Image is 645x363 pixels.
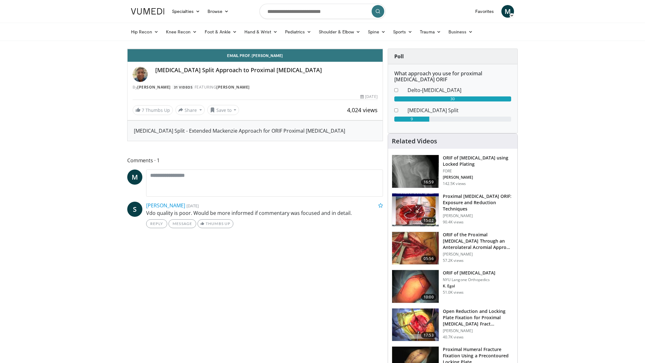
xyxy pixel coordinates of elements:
[443,258,464,263] p: 57.2K views
[501,5,514,18] a: M
[127,170,142,185] a: M
[394,53,404,60] strong: Poll
[216,84,250,90] a: [PERSON_NAME]
[443,193,514,212] h3: Proximal [MEDICAL_DATA] ORIF: Exposure and Reduction Techniques
[142,107,144,113] span: 7
[443,169,514,174] p: FORE
[443,328,514,333] p: [PERSON_NAME]
[392,232,514,265] a: 05:56 ORIF of the Proximal [MEDICAL_DATA] Through an Anterolateral Acromial Appro… [PERSON_NAME] ...
[443,270,495,276] h3: ORIF of [MEDICAL_DATA]
[172,84,195,90] a: 31 Videos
[128,49,383,62] a: Email Prof. [PERSON_NAME]
[392,137,437,145] h4: Related Videos
[127,156,383,164] span: Comments 1
[392,270,439,303] img: 270515_0000_1.png.150x105_q85_crop-smart_upscale.jpg
[443,335,464,340] p: 40.7K views
[392,155,439,188] img: Mighell_-_Locked_Plating_for_Proximal_Humerus_Fx_100008672_2.jpg.150x105_q85_crop-smart_upscale.jpg
[175,105,205,115] button: Share
[197,219,233,228] a: Thumbs Up
[392,155,514,188] a: 16:59 ORIF of [MEDICAL_DATA] using Locked Plating FORE [PERSON_NAME] 142.5K views
[392,193,439,226] img: gardener_hum_1.png.150x105_q85_crop-smart_upscale.jpg
[131,8,164,14] img: VuMedi Logo
[201,26,241,38] a: Foot & Ankle
[443,220,464,225] p: 90.4K views
[471,5,498,18] a: Favorites
[146,202,185,209] a: [PERSON_NAME]
[421,332,436,338] span: 17:53
[443,175,514,180] p: [PERSON_NAME]
[403,107,516,114] dd: [MEDICAL_DATA] Split
[392,193,514,227] a: 15:02 Proximal [MEDICAL_DATA] ORIF: Exposure and Reduction Techniques [PERSON_NAME] 90.4K views
[403,86,516,94] dd: Delto-[MEDICAL_DATA]
[241,26,281,38] a: Hand & Wrist
[137,84,171,90] a: [PERSON_NAME]
[392,308,439,341] img: Q2xRg7exoPLTwO8X4xMDoxOjBzMTt2bJ.150x105_q85_crop-smart_upscale.jpg
[421,256,436,262] span: 05:56
[394,96,511,101] div: 30
[394,117,429,122] div: 9
[389,26,416,38] a: Sports
[281,26,315,38] a: Pediatrics
[204,5,233,18] a: Browse
[127,26,162,38] a: Hip Recon
[146,209,383,217] p: Vdo quality is poor. Would be more informed if commentary was focused and in detail.
[168,5,204,18] a: Specialties
[443,290,464,295] p: 51.0K views
[392,270,514,303] a: 10:00 ORIF of [MEDICAL_DATA] NYU Langone Orthopedics K. Egol 51.0K views
[134,127,376,135] div: [MEDICAL_DATA] Split - Extended Mackenzie Approach for ORIF Proximal [MEDICAL_DATA]
[133,67,148,82] img: Avatar
[392,232,439,265] img: gardner_3.png.150x105_q85_crop-smart_upscale.jpg
[207,105,239,115] button: Save to
[443,277,495,282] p: NYU Langone Orthopedics
[260,4,385,19] input: Search topics, interventions
[445,26,477,38] a: Business
[443,308,514,327] h3: Open Reduction and Locking Plate Fixation for Proximal [MEDICAL_DATA] Fract…
[443,155,514,167] h3: ORIF of [MEDICAL_DATA] using Locked Plating
[364,26,389,38] a: Spine
[155,67,378,74] h4: [MEDICAL_DATA] Split Approach to Proximal [MEDICAL_DATA]
[421,294,436,300] span: 10:00
[416,26,445,38] a: Trauma
[443,232,514,251] h3: ORIF of the Proximal [MEDICAL_DATA] Through an Anterolateral Acromial Appro…
[360,94,377,100] div: [DATE]
[133,105,173,115] a: 7 Thumbs Up
[421,217,436,224] span: 15:02
[186,203,199,209] small: [DATE]
[394,71,511,83] h6: What approach you use for proximal [MEDICAL_DATA] ORIF
[168,219,196,228] a: Message
[443,181,466,186] p: 142.5K views
[443,213,514,218] p: [PERSON_NAME]
[443,252,514,257] p: [PERSON_NAME]
[146,219,167,228] a: Reply
[347,106,378,114] span: 4,024 views
[421,179,436,185] span: 16:59
[443,284,495,289] p: K. Egol
[392,308,514,342] a: 17:53 Open Reduction and Locking Plate Fixation for Proximal [MEDICAL_DATA] Fract… [PERSON_NAME] ...
[127,202,142,217] a: S
[133,84,378,90] div: By FEATURING
[315,26,364,38] a: Shoulder & Elbow
[162,26,201,38] a: Knee Recon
